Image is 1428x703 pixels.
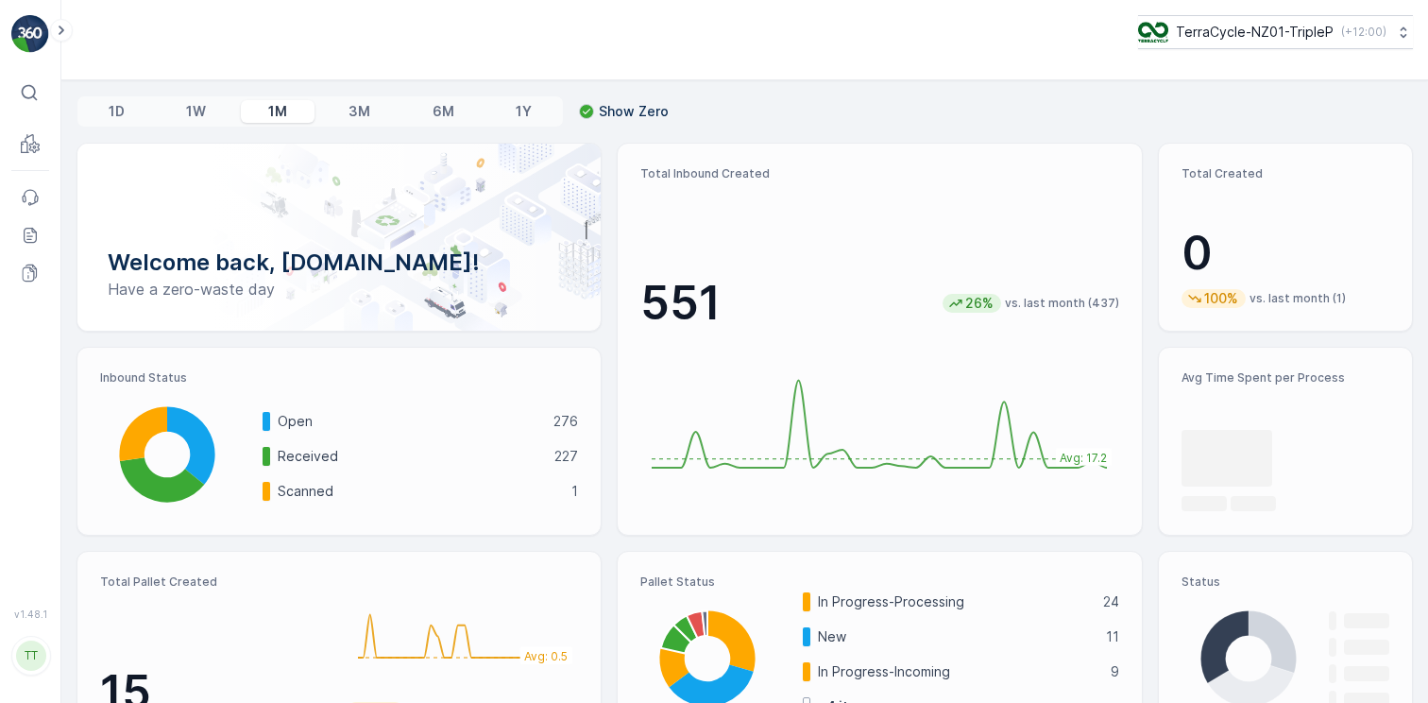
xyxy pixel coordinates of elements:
p: Avg Time Spent per Process [1181,370,1389,386]
p: Total Inbound Created [640,166,1118,181]
p: Welcome back, [DOMAIN_NAME]! [108,248,570,278]
img: TC_7kpGtVS.png [1138,22,1168,43]
p: In Progress-Incoming [818,662,1097,681]
p: 100% [1202,289,1240,308]
p: New [818,627,1093,646]
p: Total Created [1181,166,1389,181]
p: Received [278,447,542,466]
button: TT [11,624,49,688]
p: Show Zero [599,102,669,121]
span: v 1.48.1 [11,609,49,620]
p: 24 [1103,592,1119,611]
p: In Progress-Processing [818,592,1090,611]
p: 1W [186,102,206,121]
p: 276 [553,412,578,431]
p: vs. last month (437) [1005,296,1119,311]
p: ( +12:00 ) [1341,25,1386,40]
p: Total Pallet Created [100,574,331,590]
p: 6M [433,102,454,121]
p: Have a zero-waste day [108,278,570,300]
p: Status [1181,574,1389,590]
p: 0 [1181,225,1389,282]
p: 1D [109,102,125,121]
p: 3M [348,102,370,121]
img: logo [11,15,49,53]
p: TerraCycle-NZ01-TripleP [1176,23,1334,42]
p: 9 [1111,662,1119,681]
div: TT [16,641,46,671]
p: vs. last month (1) [1249,291,1346,306]
p: 26% [963,294,995,313]
p: Pallet Status [640,574,1118,590]
p: Open [278,412,541,431]
p: Scanned [278,482,559,501]
p: 1 [571,482,578,501]
p: 1M [268,102,287,121]
button: TerraCycle-NZ01-TripleP(+12:00) [1138,15,1413,49]
p: 227 [554,447,578,466]
p: 1Y [516,102,532,121]
p: 551 [640,275,721,332]
p: Inbound Status [100,370,578,386]
p: 11 [1106,627,1119,646]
